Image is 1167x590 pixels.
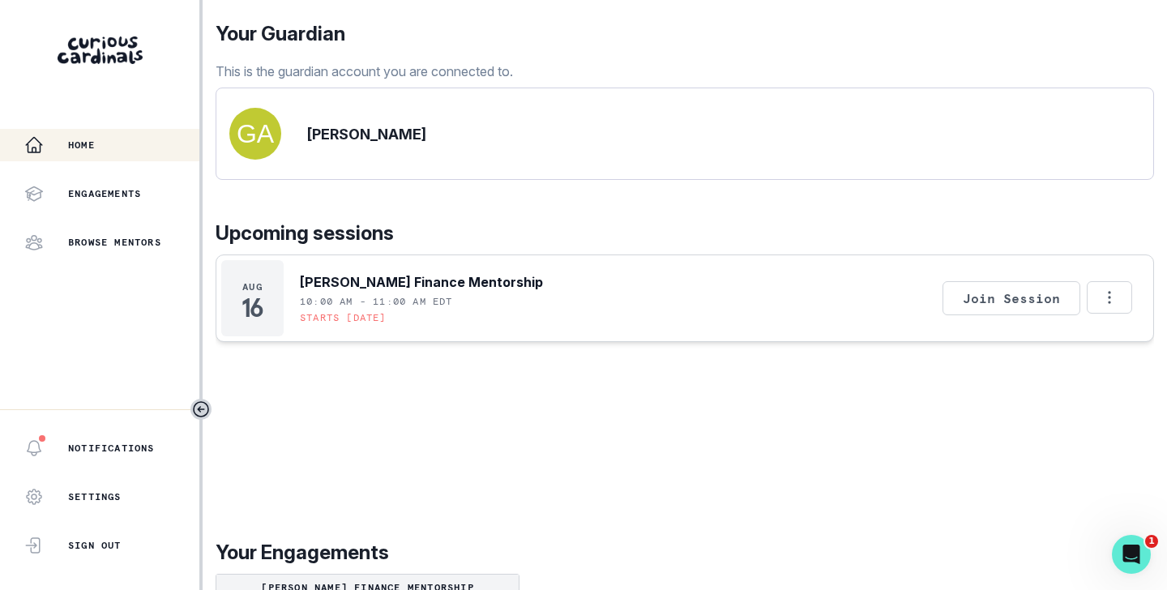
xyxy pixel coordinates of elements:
p: Engagements [68,187,141,200]
p: [PERSON_NAME] [307,123,426,145]
p: 16 [242,300,263,316]
p: Browse Mentors [68,236,161,249]
p: Starts [DATE] [300,311,387,324]
img: svg [229,108,281,160]
p: Sign Out [68,539,122,552]
p: Notifications [68,442,155,455]
button: Join Session [943,281,1080,315]
p: Upcoming sessions [216,219,1154,248]
p: Settings [68,490,122,503]
button: Toggle sidebar [190,399,212,420]
p: Your Guardian [216,19,513,49]
span: 1 [1145,535,1158,548]
p: Home [68,139,95,152]
button: Options [1087,281,1132,314]
p: Aug [242,280,263,293]
p: 10:00 AM - 11:00 AM EDT [300,295,453,308]
img: Curious Cardinals Logo [58,36,143,64]
iframe: Intercom live chat [1112,535,1151,574]
p: This is the guardian account you are connected to. [216,62,513,81]
p: [PERSON_NAME] Finance Mentorship [300,272,543,292]
p: Your Engagements [216,538,1154,567]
